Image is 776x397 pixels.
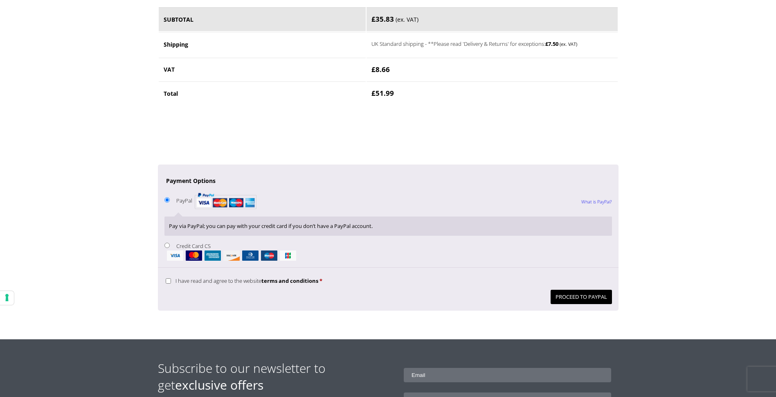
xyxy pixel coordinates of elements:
[404,368,611,382] input: Email
[371,65,376,74] span: £
[545,40,558,47] bdi: 7.50
[396,16,418,23] small: (ex. VAT)
[261,250,277,261] img: maestro
[169,221,607,231] p: Pay via PayPal; you can pay with your credit card if you don’t have a PayPal account.
[371,38,589,48] label: UK Standard shipping - **Please read 'Delivery & Returns' for exceptions:
[371,14,376,24] span: £
[551,290,612,304] button: Proceed to PayPal
[261,277,318,284] a: terms and conditions
[166,278,171,284] input: I have read and agree to the websiteterms and conditions *
[280,250,296,261] img: jcb
[223,250,240,261] img: discover
[371,65,390,74] bdi: 8.66
[195,190,256,212] img: PayPal acceptance mark
[175,277,318,284] span: I have read and agree to the website
[158,360,388,393] h2: Subscribe to our newsletter to get
[560,41,577,47] small: (ex. VAT)
[175,377,263,393] strong: exclusive offers
[159,7,366,31] th: Subtotal
[371,88,394,98] bdi: 51.99
[158,115,282,147] iframe: reCAPTCHA
[159,32,366,57] th: Shipping
[176,197,256,204] label: PayPal
[581,191,612,212] a: What is PayPal?
[319,277,322,284] abbr: required
[371,88,376,98] span: £
[242,250,259,261] img: dinersclub
[159,58,366,81] th: VAT
[164,242,612,261] label: Credit Card CS
[167,250,183,261] img: visa
[186,250,202,261] img: mastercard
[545,40,548,47] span: £
[371,14,394,24] bdi: 35.83
[159,81,366,105] th: Total
[205,250,221,261] img: amex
